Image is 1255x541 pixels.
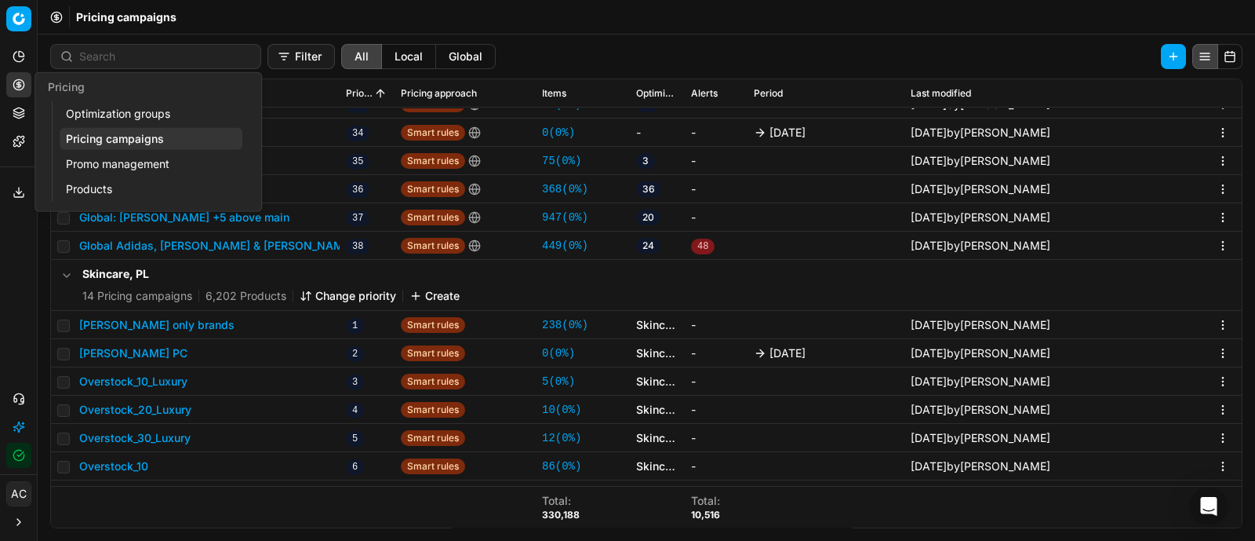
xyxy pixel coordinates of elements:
[685,396,748,424] td: -
[60,103,242,125] a: Optimization groups
[401,345,465,361] span: Smart rules
[636,345,678,361] a: Skincare, PL
[346,210,369,226] span: 37
[401,153,465,169] span: Smart rules
[79,317,235,333] button: [PERSON_NAME] only brands
[911,317,1050,333] div: by [PERSON_NAME]
[542,181,588,197] a: 368(0%)
[542,345,575,361] a: 0(0%)
[48,80,85,93] span: Pricing
[346,431,364,447] span: 5
[79,374,187,389] button: Overstock_10_Luxury
[636,374,678,389] a: Skincare, PL
[346,459,364,475] span: 6
[409,288,460,304] button: Create
[911,238,1050,254] div: by [PERSON_NAME]
[911,459,1050,474] div: by [PERSON_NAME]
[691,509,720,521] div: 10,516
[542,210,588,225] a: 947(0%)
[911,181,1050,197] div: by [PERSON_NAME]
[346,375,364,390] span: 3
[911,345,1050,361] div: by [PERSON_NAME]
[911,430,1050,446] div: by [PERSON_NAME]
[911,97,947,111] span: [DATE]
[911,210,1050,225] div: by [PERSON_NAME]
[636,459,678,474] a: Skincare, PL
[691,239,715,254] span: 48
[636,238,660,254] span: 24
[769,345,806,361] span: [DATE]
[6,481,31,506] button: AC
[542,374,575,389] a: 5(0%)
[691,493,720,509] div: Total :
[911,154,947,167] span: [DATE]
[542,153,581,169] a: 75(0%)
[346,182,369,198] span: 36
[911,125,1050,141] div: by [PERSON_NAME]
[685,367,748,396] td: -
[346,87,373,100] span: Priority
[401,87,477,100] span: Pricing approach
[346,403,364,419] span: 4
[911,346,947,360] span: [DATE]
[346,126,369,141] span: 34
[346,346,364,362] span: 2
[636,430,678,446] a: Skincare, PL
[636,153,655,169] span: 3
[401,210,465,225] span: Smart rules
[542,430,581,446] a: 12(0%)
[79,210,289,225] button: Global: [PERSON_NAME] +5 above main
[373,86,388,101] button: Sorted by Priority ascending
[542,87,566,100] span: Items
[911,431,947,444] span: [DATE]
[60,153,242,175] a: Promo management
[401,317,465,333] span: Smart rules
[636,87,678,100] span: Optimization groups
[685,311,748,339] td: -
[401,238,465,254] span: Smart rules
[267,44,335,69] button: Filter
[82,266,460,282] h5: Skincare, PL
[911,403,947,416] span: [DATE]
[911,375,947,388] span: [DATE]
[79,402,191,418] button: Overstock_20_Luxury
[7,482,31,506] span: AC
[911,153,1050,169] div: by [PERSON_NAME]
[685,175,748,203] td: -
[685,452,748,481] td: -
[911,402,1050,418] div: by [PERSON_NAME]
[401,459,465,474] span: Smart rules
[436,44,496,69] button: global
[769,125,806,141] span: [DATE]
[401,181,465,197] span: Smart rules
[685,339,748,367] td: -
[401,374,465,389] span: Smart rules
[79,430,191,446] button: Overstock_30_Luxury
[911,210,947,224] span: [DATE]
[911,239,947,252] span: [DATE]
[636,181,661,197] span: 36
[79,49,251,64] input: Search
[79,459,148,474] button: Overstock_10
[636,317,678,333] a: Skincare, PL
[685,147,748,175] td: -
[911,126,947,139] span: [DATE]
[542,493,580,509] div: Total :
[911,318,947,331] span: [DATE]
[911,459,947,473] span: [DATE]
[382,44,436,69] button: local
[911,182,947,196] span: [DATE]
[911,87,971,100] span: Last modified
[341,44,382,69] button: all
[346,154,369,170] span: 35
[691,87,718,100] span: Alerts
[685,481,748,509] td: -
[60,178,242,200] a: Products
[754,87,783,100] span: Period
[542,317,588,333] a: 238(0%)
[1190,488,1228,525] div: Open Intercom Messenger
[206,288,286,304] span: 6,202 Products
[685,203,748,232] td: -
[630,119,685,147] td: -
[542,402,581,418] a: 10(0%)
